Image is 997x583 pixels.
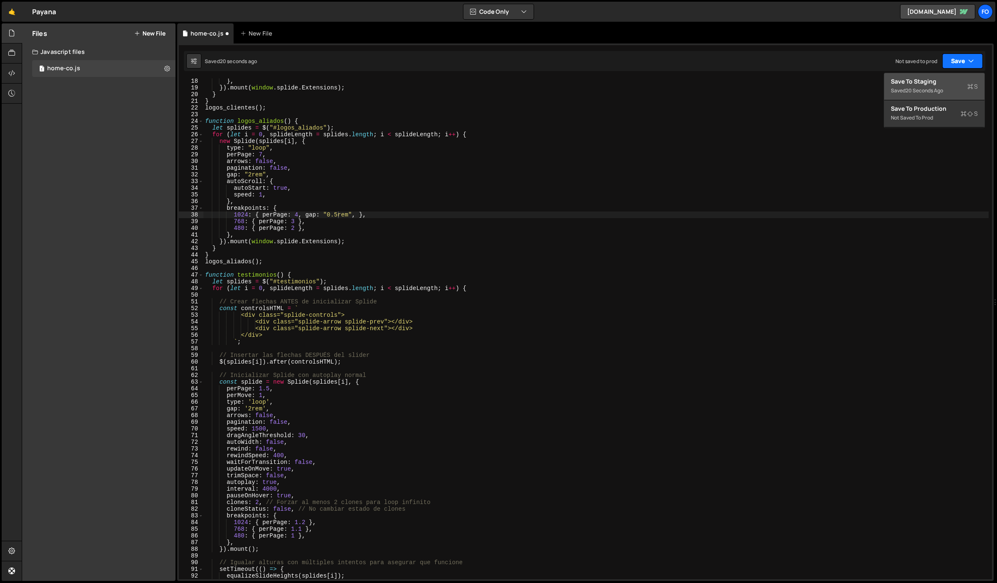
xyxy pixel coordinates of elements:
div: 62 [179,372,203,379]
div: 18 [179,78,203,84]
a: fo [978,4,993,19]
button: Save [942,53,983,69]
div: 22 [179,104,203,111]
div: 88 [179,546,203,552]
div: Saved [891,86,978,96]
div: Not saved to prod [891,113,978,123]
div: 78 [179,479,203,486]
div: 40 [179,225,203,232]
div: 49 [179,285,203,292]
div: 90 [179,559,203,566]
div: 59 [179,352,203,359]
div: 63 [179,379,203,385]
div: 24 [179,118,203,125]
div: 51 [179,298,203,305]
div: 44 [179,252,203,258]
div: 48 [179,278,203,285]
div: 20 [179,91,203,98]
div: 17122/47230.js [32,60,175,77]
div: 68 [179,412,203,419]
button: Save to ProductionS Not saved to prod [884,100,984,127]
div: 46 [179,265,203,272]
div: 39 [179,218,203,225]
div: 74 [179,452,203,459]
div: 43 [179,245,203,252]
div: 33 [179,178,203,185]
div: 20 seconds ago [905,87,943,94]
div: 31 [179,165,203,171]
div: Javascript files [22,43,175,60]
div: 36 [179,198,203,205]
div: 85 [179,526,203,532]
div: 50 [179,292,203,298]
div: 75 [179,459,203,466]
div: 42 [179,238,203,245]
div: 84 [179,519,203,526]
div: 38 [179,211,203,218]
div: 83 [179,512,203,519]
span: S [967,82,978,91]
div: 34 [179,185,203,191]
div: Not saved to prod [895,58,937,65]
div: home-co.js [47,65,80,72]
div: New File [240,29,275,38]
div: 27 [179,138,203,145]
span: S [961,109,978,118]
div: 60 [179,359,203,365]
div: 54 [179,318,203,325]
div: 71 [179,432,203,439]
div: 20 seconds ago [220,58,257,65]
div: 72 [179,439,203,446]
div: 55 [179,325,203,332]
div: 66 [179,399,203,405]
div: Saved [205,58,257,65]
a: [DOMAIN_NAME] [900,4,975,19]
div: home-co.js [191,29,224,38]
div: 61 [179,365,203,372]
div: 92 [179,573,203,579]
div: 32 [179,171,203,178]
div: 70 [179,425,203,432]
div: 58 [179,345,203,352]
div: 76 [179,466,203,472]
div: 52 [179,305,203,312]
button: Code Only [463,4,534,19]
div: 30 [179,158,203,165]
span: 1 [39,66,44,73]
div: 35 [179,191,203,198]
div: 25 [179,125,203,131]
div: 77 [179,472,203,479]
div: 57 [179,339,203,345]
div: 82 [179,506,203,512]
div: 41 [179,232,203,238]
div: 91 [179,566,203,573]
h2: Files [32,29,47,38]
div: 81 [179,499,203,506]
div: Payana [32,7,56,17]
div: 28 [179,145,203,151]
div: 64 [179,385,203,392]
div: 87 [179,539,203,546]
div: 56 [179,332,203,339]
div: 65 [179,392,203,399]
button: Save to StagingS Saved20 seconds ago [884,73,984,100]
div: 80 [179,492,203,499]
div: 26 [179,131,203,138]
div: 23 [179,111,203,118]
div: 19 [179,84,203,91]
div: 21 [179,98,203,104]
a: 🤙 [2,2,22,22]
div: 53 [179,312,203,318]
div: 86 [179,532,203,539]
button: New File [134,30,165,37]
div: 69 [179,419,203,425]
div: 45 [179,258,203,265]
div: 47 [179,272,203,278]
div: Save to Production [891,104,978,113]
div: 89 [179,552,203,559]
div: 67 [179,405,203,412]
div: 73 [179,446,203,452]
div: Save to Staging [891,77,978,86]
div: 79 [179,486,203,492]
